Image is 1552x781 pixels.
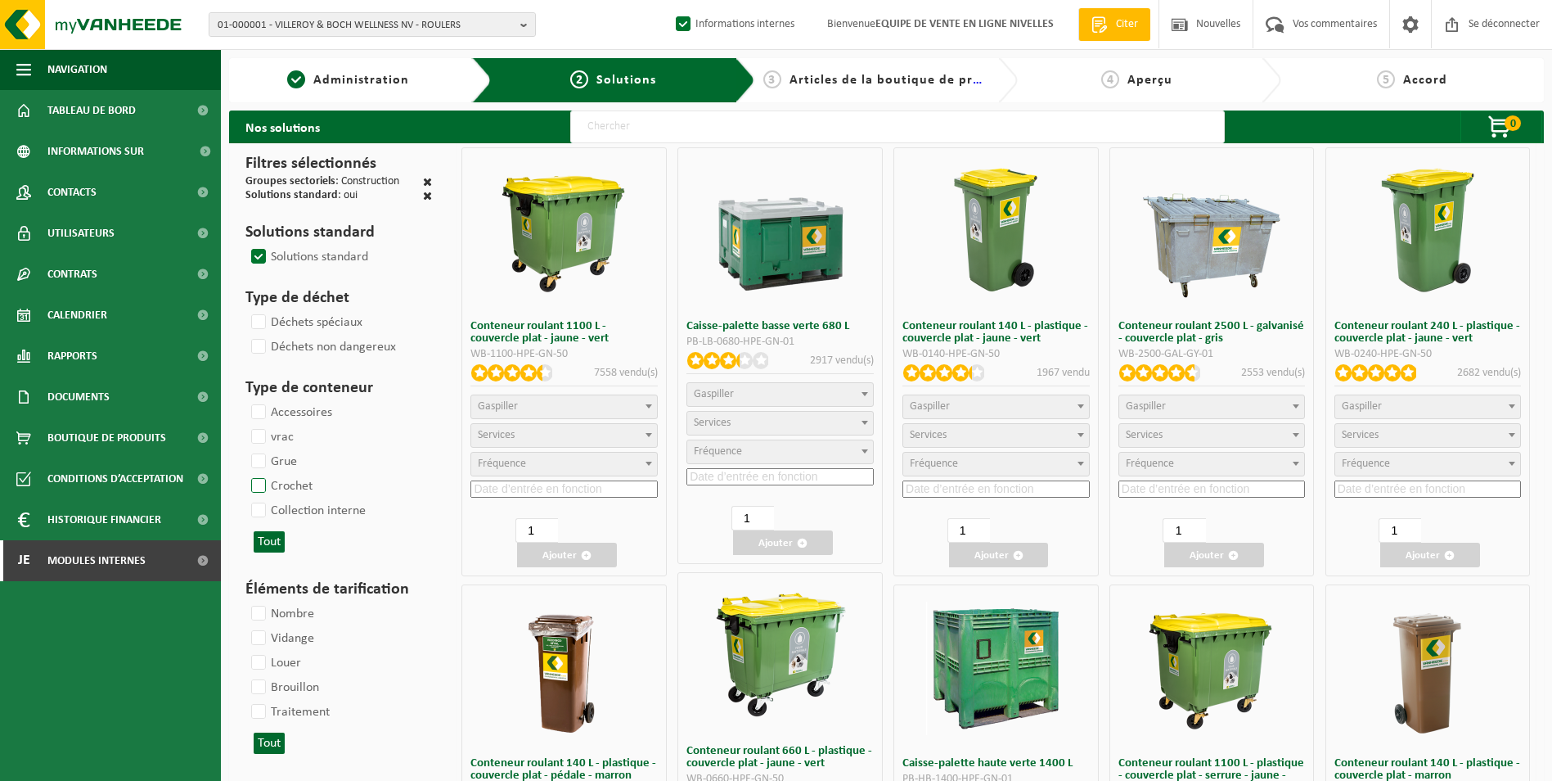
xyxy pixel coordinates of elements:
input: 1 [731,506,774,530]
span: 4 [1101,70,1119,88]
button: Ajouter [517,543,617,567]
span: Contacts [47,172,97,213]
h3: Conteneur roulant 240 L - plastique - couvercle plat - jaune - vert [1334,320,1522,345]
label: vrac [248,425,294,449]
h3: Type de déchet [245,286,432,310]
a: 3Articles de la boutique de produits [763,70,985,90]
h3: Caisse-palette basse verte 680 L [686,320,874,332]
label: Nombre [248,602,314,626]
button: Tout [254,531,285,553]
button: Ajouter [949,543,1049,567]
font: Ajouter [974,550,1009,561]
input: 1 [1379,518,1421,543]
img: WB-0240-HPE-GN-50 [1358,160,1497,300]
button: Ajouter [1164,543,1264,567]
h3: Conteneur roulant 2500 L - galvanisé - couvercle plat - gris [1118,320,1306,345]
a: 2Solutions [504,70,722,90]
div: WB-0240-HPE-GN-50 [1334,349,1522,360]
label: Accessoires [248,400,332,425]
span: Services [1126,429,1163,441]
label: Brouillon [248,675,319,700]
span: Navigation [47,49,107,90]
label: Informations internes [673,12,794,37]
p: 2682 vendu(s) [1457,364,1521,381]
span: Contrats [47,254,97,295]
input: 1 [515,518,558,543]
span: Services [910,429,947,441]
p: 1967 vendu [1037,364,1090,381]
a: 5Accord [1289,70,1536,90]
span: Informations sur l’entreprise [47,131,189,172]
span: Citer [1112,16,1142,33]
span: Aperçu [1127,74,1172,87]
a: 1Administration [237,70,459,90]
span: Services [1342,429,1379,441]
label: Déchets spéciaux [248,310,362,335]
button: 01-000001 - VILLEROY & BOCH WELLNESS NV - ROULERS [209,12,536,37]
span: Gaspiller [1342,400,1382,413]
h3: Type de conteneur [245,376,432,400]
input: 1 [1163,518,1205,543]
div: PB-LB-0680-HPE-GN-01 [686,336,874,348]
h3: Conteneur roulant 140 L - plastique - couvercle plat - jaune - vert [902,320,1090,345]
h3: Conteneur roulant 660 L - plastique - couvercle plat - jaune - vert [686,745,874,770]
input: Date d’entrée en fonction [902,481,1090,498]
span: Fréquence [694,445,742,458]
span: 5 [1377,70,1395,88]
label: Grue [248,449,297,474]
span: Gaspiller [478,400,518,413]
span: 3 [763,70,781,88]
img: WB-0660-HPE-GN-50 [711,585,850,725]
span: Fréquence [1342,458,1390,470]
span: Documents [47,377,110,418]
label: Collection interne [248,499,366,523]
strong: EQUIPE DE VENTE EN LIGNE NIVELLES [875,18,1054,30]
span: Fréquence [478,458,526,470]
span: Accord [1403,74,1447,87]
div: WB-1100-HPE-GN-50 [470,349,658,360]
a: Citer [1078,8,1150,41]
span: Groupes sectoriels [245,175,335,187]
span: 1 [287,70,305,88]
img: PB-LB-0680-HPE-GN-01 [711,160,850,300]
span: Fréquence [910,458,958,470]
span: Solutions [596,74,656,87]
label: Louer [248,651,301,675]
span: Historique financier [47,499,161,540]
label: Solutions standard [248,245,368,269]
input: Date d’entrée en fonction [1334,481,1522,498]
img: WB-1100-HPE-GN-50 [495,160,634,300]
p: 7558 vendu(s) [594,364,658,381]
button: 0 [1460,111,1542,143]
p: 2553 vendu(s) [1241,364,1305,381]
button: Tout [254,733,285,754]
span: Gaspiller [694,388,734,400]
span: Conditions d’acceptation [47,458,183,499]
font: Ajouter [542,550,577,561]
img: WB-2500-GAL-GY-01 [1142,160,1281,300]
h2: Nos solutions [229,111,336,143]
button: Ajouter [733,530,833,555]
input: Date d’entrée en fonction [686,468,874,485]
span: 01-000001 - VILLEROY & BOCH WELLNESS NV - ROULERS [218,13,514,38]
a: 4Aperçu [1026,70,1248,90]
div: : Construction [245,176,399,190]
img: WB-0140-HPE-BN-06 [495,598,634,737]
h3: Éléments de tarification [245,577,432,602]
input: Date d’entrée en fonction [470,481,658,498]
input: Chercher [570,111,1225,143]
span: Boutique de produits [47,418,166,458]
h3: Solutions standard [245,220,432,245]
img: PB-HB-1400-HPE-GN-01 [926,598,1065,737]
span: Je [16,540,31,581]
span: 0 [1505,115,1521,131]
h3: Filtres sélectionnés [245,151,432,176]
font: Ajouter [1190,550,1224,561]
span: Tableau de bord [47,90,136,131]
label: Vidange [248,626,314,651]
span: Services [478,429,515,441]
font: Ajouter [758,538,793,549]
img: WB-1100-HPE-GN-51 [1142,598,1281,737]
span: Gaspiller [910,400,950,413]
input: 1 [947,518,990,543]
